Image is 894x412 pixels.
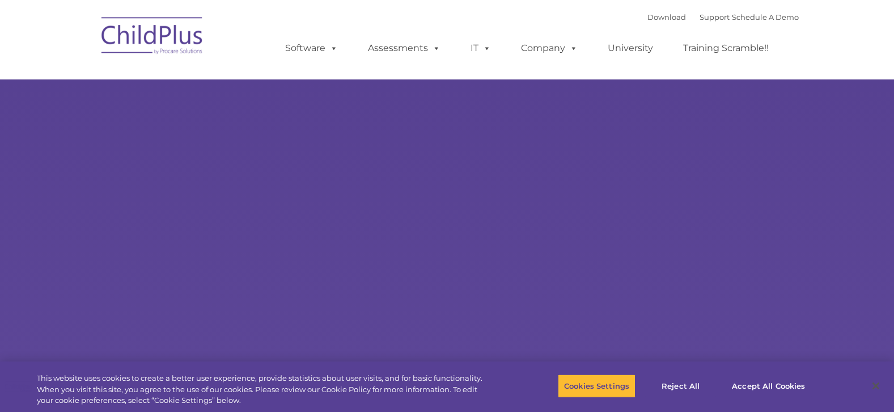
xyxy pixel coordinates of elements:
button: Reject All [645,374,716,398]
a: IT [459,37,502,60]
a: University [596,37,664,60]
button: Cookies Settings [558,374,635,398]
font: | [647,12,799,22]
button: Close [863,373,888,398]
a: Download [647,12,686,22]
a: Software [274,37,349,60]
a: Training Scramble!! [672,37,780,60]
img: ChildPlus by Procare Solutions [96,9,209,66]
a: Assessments [357,37,452,60]
button: Accept All Cookies [726,374,811,398]
a: Support [700,12,730,22]
div: This website uses cookies to create a better user experience, provide statistics about user visit... [37,373,492,406]
a: Schedule A Demo [732,12,799,22]
a: Company [510,37,589,60]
